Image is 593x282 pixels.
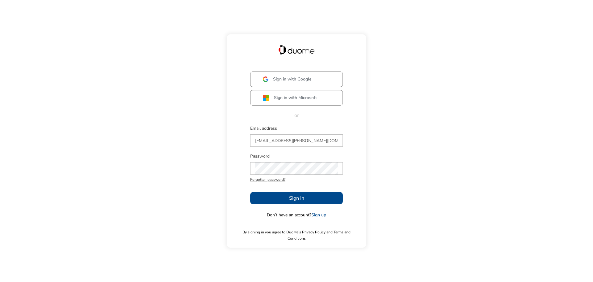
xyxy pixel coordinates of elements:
span: Don’t have an account? [267,212,326,218]
img: Duome [279,45,314,54]
button: Sign in with Google [250,72,343,87]
span: Forgotten password? [250,176,343,183]
span: Sign in with Google [273,76,312,82]
span: Sign in with Microsoft [274,95,317,101]
button: Sign in [250,192,343,204]
span: By signing in you agree to DuoMe’s Privacy Policy and Terms and Conditions [233,229,360,241]
span: or [291,112,302,119]
a: Sign up [311,212,326,218]
img: google.svg [263,76,268,82]
span: Password [250,153,343,159]
span: Sign in [289,194,304,202]
button: Sign in with Microsoft [250,90,343,106]
img: ms.svg [263,94,269,101]
span: Email address [250,125,343,132]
